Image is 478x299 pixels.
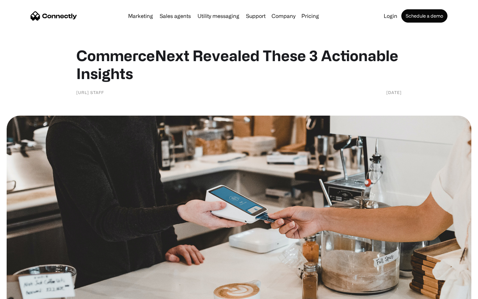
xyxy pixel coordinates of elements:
[76,89,104,96] div: [URL] Staff
[386,89,402,96] div: [DATE]
[125,13,156,19] a: Marketing
[13,287,40,297] ul: Language list
[401,9,447,23] a: Schedule a demo
[76,47,402,82] h1: CommerceNext Revealed These 3 Actionable Insights
[7,287,40,297] aside: Language selected: English
[272,11,295,21] div: Company
[243,13,268,19] a: Support
[195,13,242,19] a: Utility messaging
[299,13,322,19] a: Pricing
[157,13,194,19] a: Sales agents
[381,13,400,19] a: Login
